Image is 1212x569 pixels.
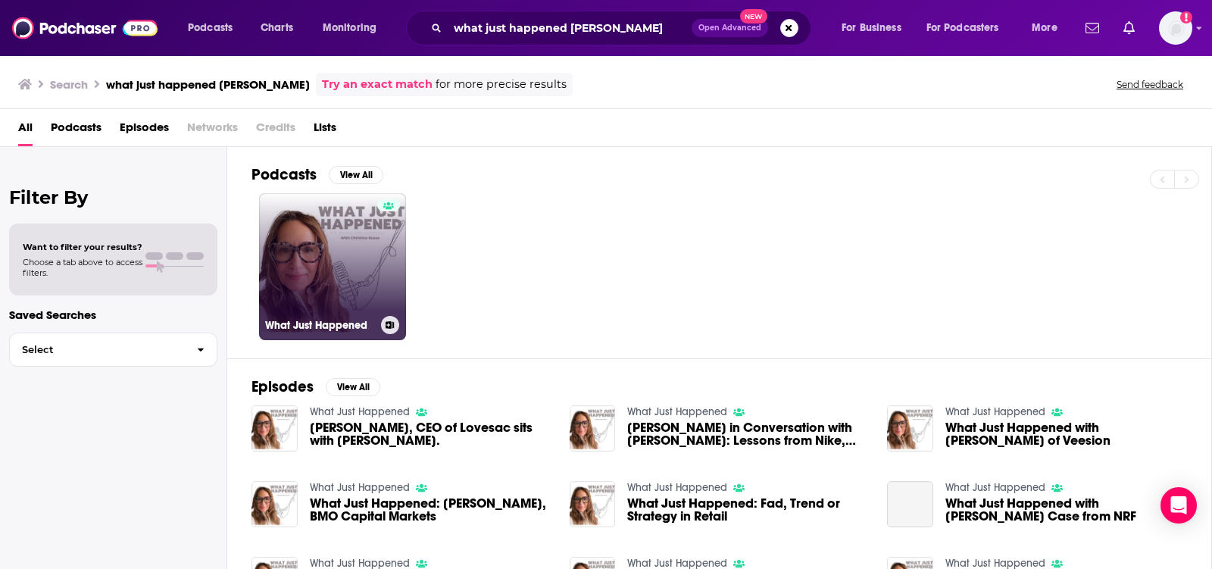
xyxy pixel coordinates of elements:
span: New [740,9,767,23]
img: User Profile [1159,11,1192,45]
h3: what just happened [PERSON_NAME] [106,77,310,92]
h2: Podcasts [251,165,317,184]
button: open menu [1021,16,1076,40]
a: What Just Happened [310,405,410,418]
button: Open AdvancedNew [692,19,768,37]
a: Christine Russo in Conversation with Sean Tucker: Lessons from Nike, Converse, and Beyond [627,421,869,447]
a: What Just Happened with Benoit Koenig of Veesion [945,421,1187,447]
button: open menu [917,16,1021,40]
span: [PERSON_NAME], CEO of Lovesac sits with [PERSON_NAME]. [310,421,551,447]
button: open menu [831,16,920,40]
a: What Just Happened [259,193,406,340]
button: View All [329,166,383,184]
span: Podcasts [188,17,233,39]
h3: Search [50,77,88,92]
input: Search podcasts, credits, & more... [448,16,692,40]
button: View All [326,378,380,396]
div: Open Intercom Messenger [1160,487,1197,524]
span: [PERSON_NAME] in Conversation with [PERSON_NAME]: Lessons from Nike, Converse, and Beyond [627,421,869,447]
button: Send feedback [1112,78,1188,91]
a: Shawn Nelson, CEO of Lovesac sits with Christine Russo. [310,421,551,447]
button: Show profile menu [1159,11,1192,45]
h2: Filter By [9,186,217,208]
img: What Just Happened: Simeon Siegel, BMO Capital Markets [251,481,298,527]
span: What Just Happened: [PERSON_NAME], BMO Capital Markets [310,497,551,523]
span: for more precise results [436,76,567,93]
a: Podcasts [51,115,102,146]
span: Choose a tab above to access filters. [23,257,142,278]
p: Saved Searches [9,308,217,322]
span: Credits [256,115,295,146]
a: Episodes [120,115,169,146]
a: PodcastsView All [251,165,383,184]
span: Open Advanced [698,24,761,32]
a: EpisodesView All [251,377,380,396]
a: Lists [314,115,336,146]
span: Charts [261,17,293,39]
a: Charts [251,16,302,40]
div: Search podcasts, credits, & more... [420,11,826,45]
a: What Just Happened [945,481,1045,494]
img: What Just Happened: Fad, Trend or Strategy in Retail [570,481,616,527]
img: Podchaser - Follow, Share and Rate Podcasts [12,14,158,42]
span: For Business [842,17,901,39]
span: Networks [187,115,238,146]
a: Show notifications dropdown [1117,15,1141,41]
span: What Just Happened with [PERSON_NAME] of Veesion [945,421,1187,447]
a: Show notifications dropdown [1079,15,1105,41]
span: Want to filter your results? [23,242,142,252]
h2: Episodes [251,377,314,396]
img: Christine Russo in Conversation with Sean Tucker: Lessons from Nike, Converse, and Beyond [570,405,616,452]
a: Try an exact match [322,76,433,93]
a: What Just Happened: Simeon Siegel, BMO Capital Markets [310,497,551,523]
button: open menu [177,16,252,40]
span: More [1032,17,1057,39]
span: Monitoring [323,17,376,39]
a: All [18,115,33,146]
img: What Just Happened with Benoit Koenig of Veesion [887,405,933,452]
h3: What Just Happened [265,319,375,332]
span: Select [10,345,185,355]
span: For Podcasters [926,17,999,39]
a: What Just Happened [627,481,727,494]
a: What Just Happened [627,405,727,418]
button: open menu [312,16,396,40]
svg: Add a profile image [1180,11,1192,23]
span: Logged in as TeemsPR [1159,11,1192,45]
a: What Just Happened [945,405,1045,418]
a: What Just Happened [310,481,410,494]
button: Select [9,333,217,367]
a: What Just Happened: Fad, Trend or Strategy in Retail [627,497,869,523]
img: Shawn Nelson, CEO of Lovesac sits with Christine Russo. [251,405,298,452]
a: What Just Happened with Scot Case from NRF [945,497,1187,523]
a: What Just Happened with Scot Case from NRF [887,481,933,527]
span: What Just Happened with [PERSON_NAME] Case from NRF [945,497,1187,523]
